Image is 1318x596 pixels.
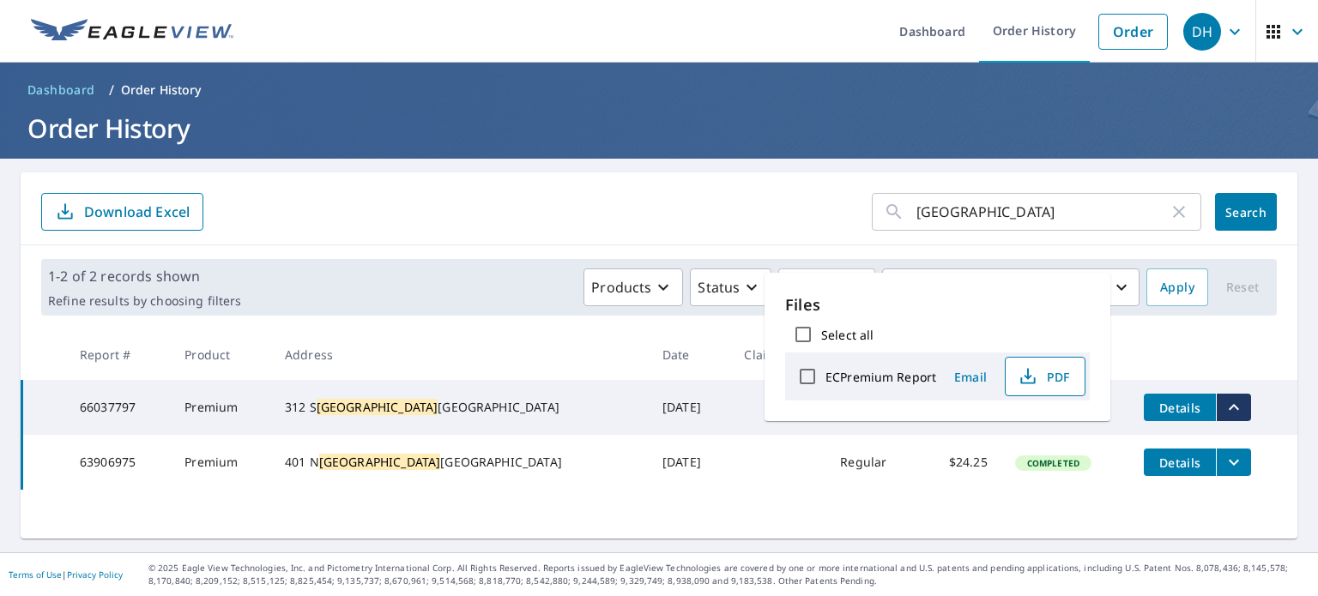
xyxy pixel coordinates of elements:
[21,76,102,104] a: Dashboard
[1016,366,1071,387] span: PDF
[21,76,1297,104] nav: breadcrumb
[1183,13,1221,51] div: DH
[285,454,635,471] div: 401 N [GEOGRAPHIC_DATA]
[9,569,62,581] a: Terms of Use
[48,266,241,286] p: 1-2 of 2 records shown
[67,569,123,581] a: Privacy Policy
[1216,449,1251,476] button: filesDropdownBtn-63906975
[950,369,991,385] span: Email
[591,277,651,298] p: Products
[919,435,1001,490] td: $24.25
[916,188,1169,236] input: Address, Report #, Claim ID, etc.
[1144,449,1216,476] button: detailsBtn-63906975
[271,329,649,380] th: Address
[1216,394,1251,421] button: filesDropdownBtn-66037797
[27,81,95,99] span: Dashboard
[1154,455,1206,471] span: Details
[317,399,438,415] mark: [GEOGRAPHIC_DATA]
[66,329,171,380] th: Report #
[41,193,203,231] button: Download Excel
[48,293,241,309] p: Refine results by choosing filters
[649,435,730,490] td: [DATE]
[649,380,730,435] td: [DATE]
[121,81,202,99] p: Order History
[698,277,740,298] p: Status
[1154,400,1206,416] span: Details
[171,380,271,435] td: Premium
[84,202,190,221] p: Download Excel
[171,329,271,380] th: Product
[1160,277,1194,298] span: Apply
[1017,457,1090,469] span: Completed
[171,435,271,490] td: Premium
[785,293,1090,316] p: Files
[943,364,998,390] button: Email
[1146,268,1208,306] button: Apply
[148,562,1309,587] p: © 2025 Eagle View Technologies, Inc. and Pictometry International Corp. All Rights Reserved. Repo...
[1144,394,1216,421] button: detailsBtn-66037797
[826,435,919,490] td: Regular
[319,454,441,470] mark: [GEOGRAPHIC_DATA]
[778,268,875,306] button: Orgs
[583,268,683,306] button: Products
[821,327,874,343] label: Select all
[649,329,730,380] th: Date
[825,369,936,385] label: ECPremium Report
[285,399,635,416] div: 312 S [GEOGRAPHIC_DATA]
[9,569,123,580] p: |
[1005,357,1085,396] button: PDF
[882,268,1140,306] button: Last year
[1229,204,1263,220] span: Search
[1098,14,1168,50] a: Order
[730,329,826,380] th: Claim ID
[31,19,233,45] img: EV Logo
[66,380,171,435] td: 66037797
[21,111,1297,146] h1: Order History
[690,268,771,306] button: Status
[109,80,114,100] li: /
[1215,193,1277,231] button: Search
[66,435,171,490] td: 63906975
